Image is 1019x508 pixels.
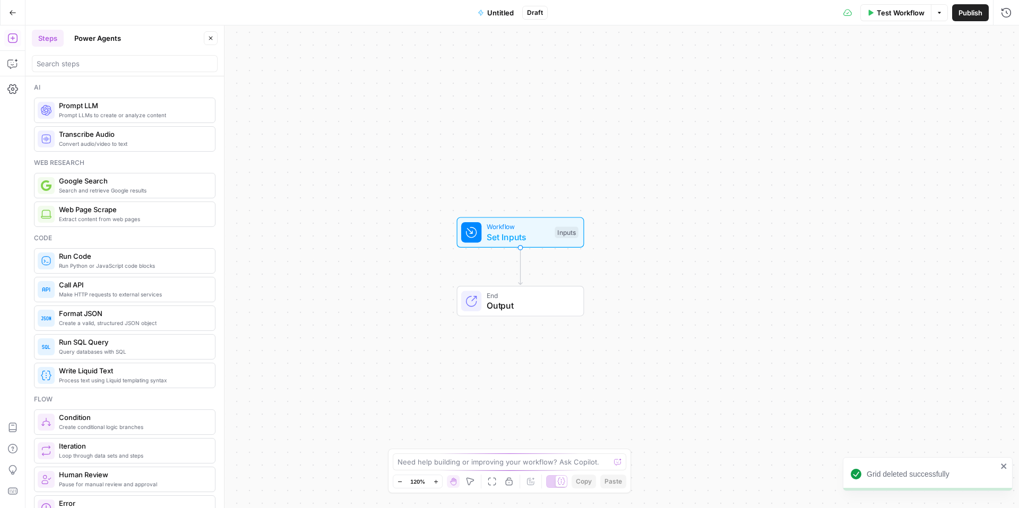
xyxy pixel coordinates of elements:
button: Paste [600,475,626,488]
span: Output [487,299,573,312]
span: Extract content from web pages [59,215,206,223]
span: Process text using Liquid templating syntax [59,376,206,384]
div: Flow [34,395,215,404]
span: Create a valid, structured JSON object [59,319,206,327]
button: Publish [952,4,989,21]
span: Prompt LLMs to create or analyze content [59,111,206,119]
span: Web Page Scrape [59,204,206,215]
div: Inputs [555,226,578,238]
span: Iteration [59,441,206,451]
span: Paste [605,477,622,486]
span: End [487,290,573,300]
span: Prompt LLM [59,100,206,111]
span: Untitled [487,7,514,18]
span: Set Inputs [487,231,550,243]
span: Draft [527,8,543,17]
div: WorkflowSet InputsInputs [422,217,619,248]
button: Untitled [471,4,520,21]
button: Copy [572,475,596,488]
input: Search steps [37,58,213,69]
span: Copy [576,477,592,486]
span: Loop through data sets and steps [59,451,206,460]
div: EndOutput [422,286,619,317]
button: close [1000,462,1008,470]
span: Transcribe Audio [59,129,206,139]
g: Edge from start to end [519,248,522,285]
span: Search and retrieve Google results [59,186,206,195]
span: Test Workflow [877,7,925,18]
span: Human Review [59,469,206,480]
span: Workflow [487,222,550,232]
span: Pause for manual review and approval [59,480,206,488]
div: Ai [34,83,215,92]
span: Run SQL Query [59,337,206,347]
button: Power Agents [68,30,127,47]
span: Publish [958,7,982,18]
span: Convert audio/video to text [59,139,206,148]
span: 120% [410,477,425,486]
span: Run Code [59,251,206,261]
span: Run Python or JavaScript code blocks [59,261,206,270]
button: Test Workflow [860,4,931,21]
div: Grid deleted successfully [867,469,997,479]
span: Call API [59,279,206,290]
span: Google Search [59,176,206,186]
span: Format JSON [59,308,206,319]
button: Steps [32,30,64,47]
div: Code [34,233,215,243]
span: Condition [59,412,206,423]
span: Make HTTP requests to external services [59,290,206,299]
span: Create conditional logic branches [59,423,206,431]
div: Web research [34,158,215,168]
span: Query databases with SQL [59,347,206,356]
span: Write Liquid Text [59,365,206,376]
